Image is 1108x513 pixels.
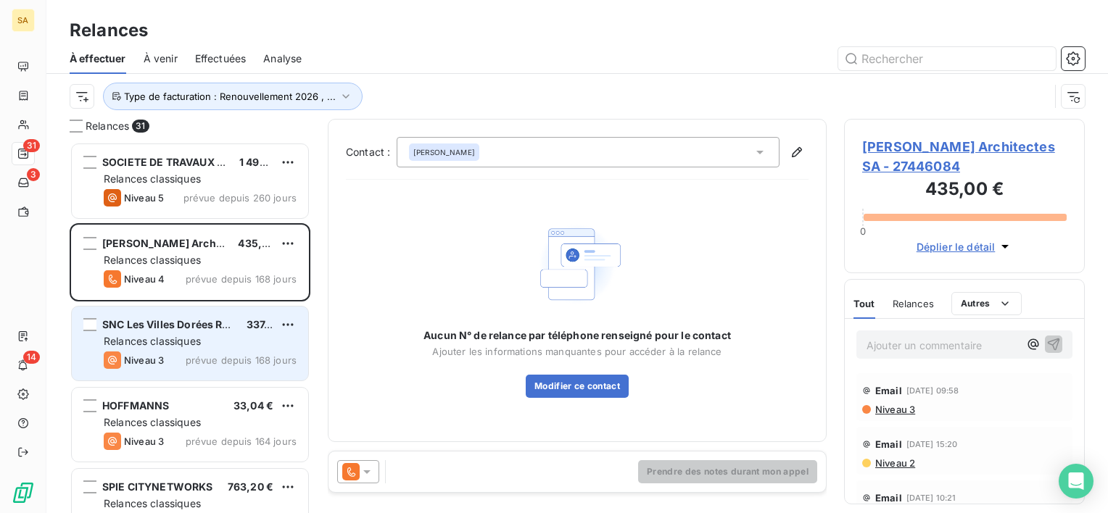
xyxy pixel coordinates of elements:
[124,435,164,447] span: Niveau 3
[906,386,959,395] span: [DATE] 09:58
[875,385,902,396] span: Email
[874,457,915,469] span: Niveau 2
[860,225,866,237] span: 0
[12,481,35,504] img: Logo LeanPay
[875,492,902,504] span: Email
[124,273,165,285] span: Niveau 4
[531,217,624,311] img: Empty state
[102,318,319,330] span: SNC Les Villes Dorées Résidence Etudiante
[124,91,336,102] span: Type de facturation : Renouvellement 2026 , ...
[23,139,40,152] span: 31
[874,404,915,415] span: Niveau 3
[23,351,40,364] span: 14
[104,172,201,185] span: Relances classiques
[104,497,201,509] span: Relances classiques
[238,237,284,249] span: 435,00 €
[838,47,1056,70] input: Rechercher
[124,192,164,204] span: Niveau 5
[951,292,1022,315] button: Autres
[906,493,956,502] span: [DATE] 10:21
[917,239,996,254] span: Déplier le détail
[263,51,302,66] span: Analyse
[103,83,363,110] button: Type de facturation : Renouvellement 2026 , ...
[102,399,169,412] span: HOFFMANNS
[862,137,1067,176] span: [PERSON_NAME] Architectes SA - 27446084
[195,51,247,66] span: Effectuées
[86,119,129,133] span: Relances
[239,156,293,168] span: 1 494,00 €
[638,460,817,483] button: Prendre des notes durant mon appel
[875,438,902,450] span: Email
[102,237,266,249] span: [PERSON_NAME] Architectes SA
[893,298,934,309] span: Relances
[413,147,475,157] span: [PERSON_NAME]
[27,168,40,181] span: 3
[183,192,297,204] span: prévue depuis 260 jours
[144,51,178,66] span: À venir
[12,9,35,32] div: SA
[862,176,1067,205] h3: 435,00 €
[186,273,297,285] span: prévue depuis 168 jours
[70,17,148,43] h3: Relances
[104,416,201,428] span: Relances classiques
[906,440,958,449] span: [DATE] 15:20
[346,145,397,159] label: Contact :
[132,120,149,133] span: 31
[102,480,213,493] span: SPIE CITYNETWORKS
[912,238,1017,255] button: Déplier le détail
[104,335,201,347] span: Relances classiques
[432,346,722,357] span: Ajouter les informations manquantes pour accéder à la relance
[1059,464,1093,499] div: Open Intercom Messenger
[233,399,273,412] span: 33,04 €
[102,156,298,168] span: SOCIETE DE TRAVAUX DU CENTRE EST
[423,328,731,343] span: Aucun N° de relance par téléphone renseigné pour le contact
[853,298,875,309] span: Tout
[526,375,629,398] button: Modifier ce contact
[186,354,297,366] span: prévue depuis 168 jours
[228,480,273,493] span: 763,20 €
[104,254,201,266] span: Relances classiques
[186,435,297,447] span: prévue depuis 164 jours
[70,51,126,66] span: À effectuer
[247,318,291,330] span: 337,32 €
[70,142,310,513] div: grid
[124,354,164,366] span: Niveau 3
